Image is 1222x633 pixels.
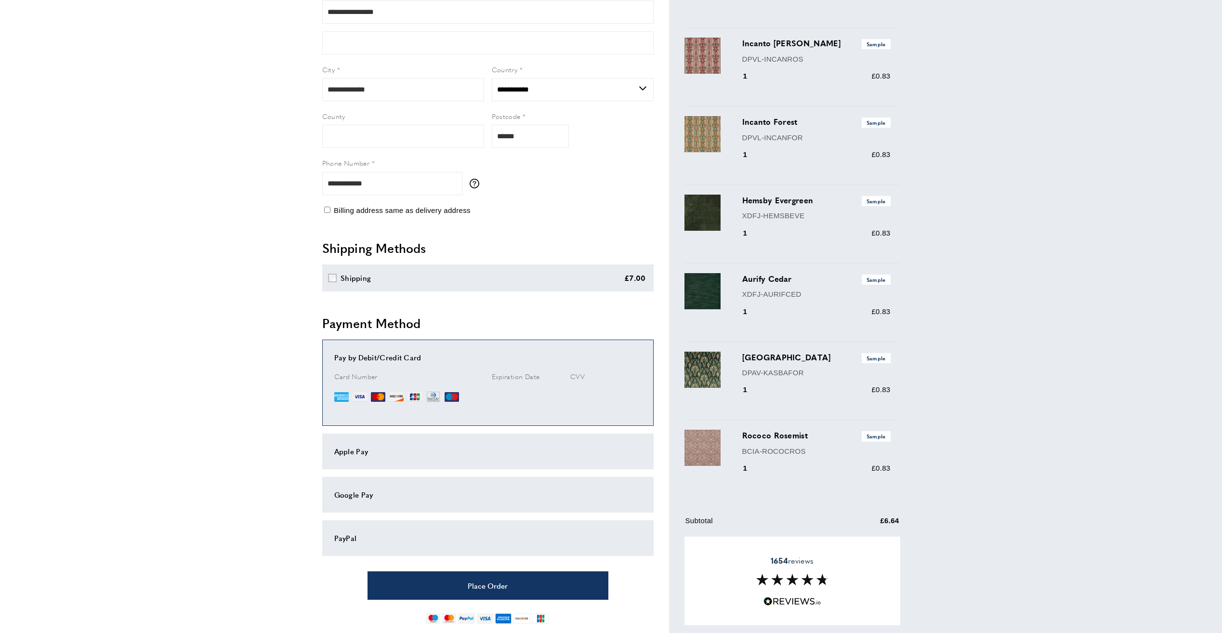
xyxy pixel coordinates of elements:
[334,352,642,363] div: Pay by Debit/Credit Card
[742,70,761,82] div: 1
[742,446,891,457] p: BCIA-ROCOCROS
[871,150,890,158] span: £0.83
[492,65,518,74] span: Country
[742,38,891,49] h3: Incanto [PERSON_NAME]
[742,227,761,239] div: 1
[862,196,891,206] span: Sample
[871,307,890,316] span: £0.83
[871,385,890,394] span: £0.83
[871,72,890,80] span: £0.83
[862,275,891,285] span: Sample
[742,210,891,222] p: XDFJ-HEMSBEVE
[862,431,891,441] span: Sample
[771,555,788,566] strong: 1654
[624,272,646,284] div: £7.00
[389,390,404,404] img: DI.webp
[368,571,608,600] button: Place Order
[742,289,891,300] p: XDFJ-AURIFCED
[684,430,721,466] img: Rococo Rosemist
[684,116,721,152] img: Incanto Forest
[426,613,440,624] img: maestro
[756,574,828,585] img: Reviews section
[334,390,349,404] img: AE.webp
[823,515,899,534] td: £6.64
[685,536,823,554] td: Shipping
[322,315,654,332] h2: Payment Method
[513,613,530,624] img: discover
[742,273,891,285] h3: Aurify Cedar
[532,613,549,624] img: jcb
[495,613,512,624] img: american-express
[871,229,890,237] span: £0.83
[862,39,891,49] span: Sample
[407,390,422,404] img: JCB.webp
[442,613,456,624] img: mastercard
[684,273,721,309] img: Aurify Cedar
[477,613,493,624] img: visa
[492,371,540,381] span: Expiration Date
[470,179,484,188] button: More information
[445,390,459,404] img: MI.webp
[426,390,441,404] img: DN.webp
[322,65,335,74] span: City
[684,38,721,74] img: Incanto Rosa
[742,195,891,206] h3: Hemsby Evergreen
[324,207,330,213] input: Billing address same as delivery address
[742,367,891,379] p: DPAV-KASBAFOR
[334,446,642,457] div: Apple Pay
[742,462,761,474] div: 1
[871,464,890,472] span: £0.83
[492,111,521,121] span: Postcode
[742,132,891,144] p: DPVL-INCANFOR
[742,384,761,396] div: 1
[341,272,371,284] div: Shipping
[371,390,385,404] img: MC.webp
[763,597,821,606] img: Reviews.io 5 stars
[570,371,585,381] span: CVV
[862,353,891,363] span: Sample
[334,371,378,381] span: Card Number
[685,515,823,534] td: Subtotal
[742,149,761,160] div: 1
[334,206,471,214] span: Billing address same as delivery address
[322,111,345,121] span: County
[322,239,654,257] h2: Shipping Methods
[684,352,721,388] img: Kasbah Forest
[823,536,899,554] td: £7.00
[771,556,814,566] span: reviews
[353,390,367,404] img: VI.webp
[742,306,761,317] div: 1
[742,430,891,441] h3: Rococo Rosemist
[334,489,642,501] div: Google Pay
[862,118,891,128] span: Sample
[742,116,891,128] h3: Incanto Forest
[684,195,721,231] img: Hemsby Evergreen
[334,532,642,544] div: PayPal
[742,352,891,363] h3: [GEOGRAPHIC_DATA]
[458,613,475,624] img: paypal
[742,53,891,65] p: DPVL-INCANROS
[322,158,370,168] span: Phone Number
